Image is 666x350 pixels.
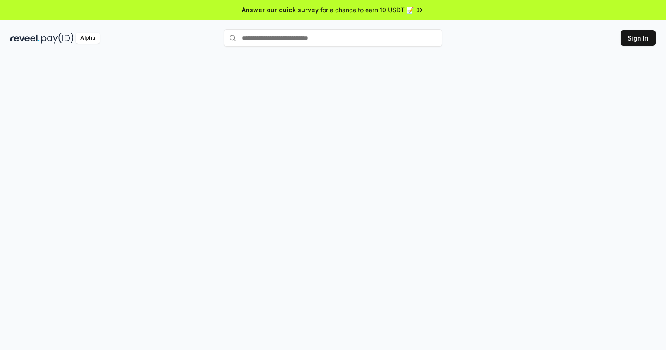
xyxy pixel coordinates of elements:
img: reveel_dark [10,33,40,44]
span: for a chance to earn 10 USDT 📝 [320,5,414,14]
img: pay_id [41,33,74,44]
span: Answer our quick survey [242,5,319,14]
div: Alpha [76,33,100,44]
button: Sign In [621,30,656,46]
